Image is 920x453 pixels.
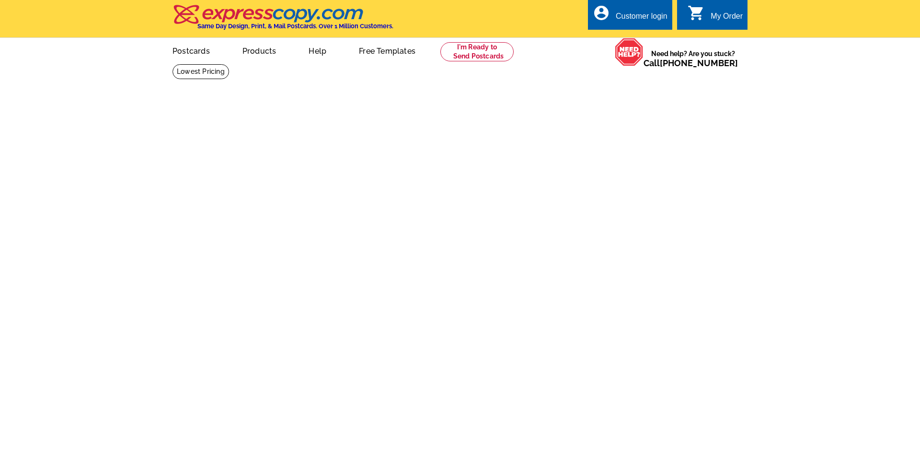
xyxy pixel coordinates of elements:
[644,58,738,68] span: Call
[688,4,705,22] i: shopping_cart
[344,39,431,61] a: Free Templates
[616,12,667,25] div: Customer login
[157,39,225,61] a: Postcards
[615,38,644,66] img: help
[644,49,743,68] span: Need help? Are you stuck?
[688,11,743,23] a: shopping_cart My Order
[660,58,738,68] a: [PHONE_NUMBER]
[197,23,393,30] h4: Same Day Design, Print, & Mail Postcards. Over 1 Million Customers.
[227,39,292,61] a: Products
[172,12,393,30] a: Same Day Design, Print, & Mail Postcards. Over 1 Million Customers.
[593,11,667,23] a: account_circle Customer login
[293,39,342,61] a: Help
[593,4,610,22] i: account_circle
[711,12,743,25] div: My Order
